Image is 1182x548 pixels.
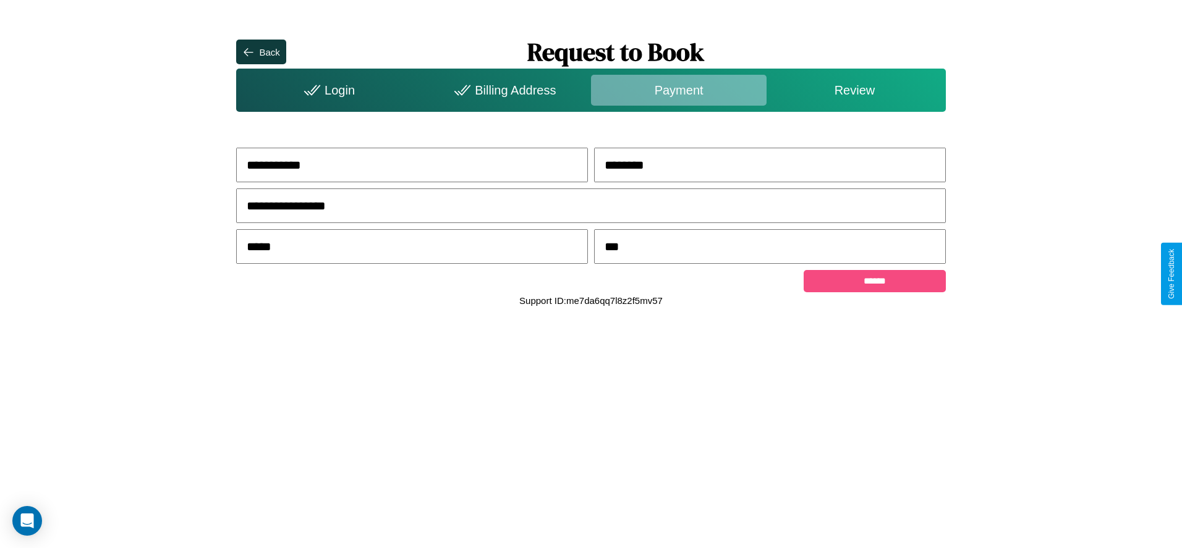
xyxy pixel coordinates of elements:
p: Support ID: me7da6qq7l8z2f5mv57 [519,292,663,309]
div: Open Intercom Messenger [12,506,42,536]
button: Back [236,40,286,64]
div: Back [259,47,279,57]
div: Payment [591,75,767,106]
div: Login [239,75,415,106]
div: Give Feedback [1167,249,1176,299]
div: Billing Address [415,75,591,106]
h1: Request to Book [286,35,946,69]
div: Review [767,75,942,106]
